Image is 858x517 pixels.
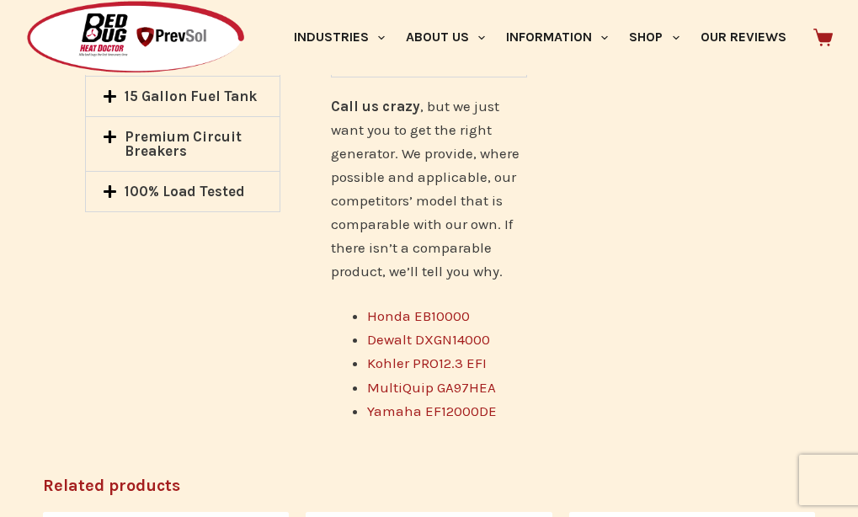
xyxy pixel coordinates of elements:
[13,7,64,57] button: Open LiveChat chat widget
[331,98,420,115] b: Call us crazy
[43,473,815,498] h2: Related products
[367,379,496,396] a: MultiQuip GA97HEA
[86,172,280,211] div: 100% Load Tested
[86,117,280,171] div: Premium Circuit Breakers
[367,354,487,371] a: Kohler PRO12.3 EFI
[125,88,257,104] a: 15 Gallon Fuel Tank
[331,98,520,280] span: , but we just want you to get the right generator. We provide, where possible and applicable, our...
[125,128,242,159] a: Premium Circuit Breakers
[86,77,280,116] div: 15 Gallon Fuel Tank
[125,183,245,200] a: 100% Load Tested
[367,402,497,419] a: Yamaha EF12000DE
[367,331,490,348] a: Dewalt DXGN14000
[367,307,470,324] a: Honda EB10000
